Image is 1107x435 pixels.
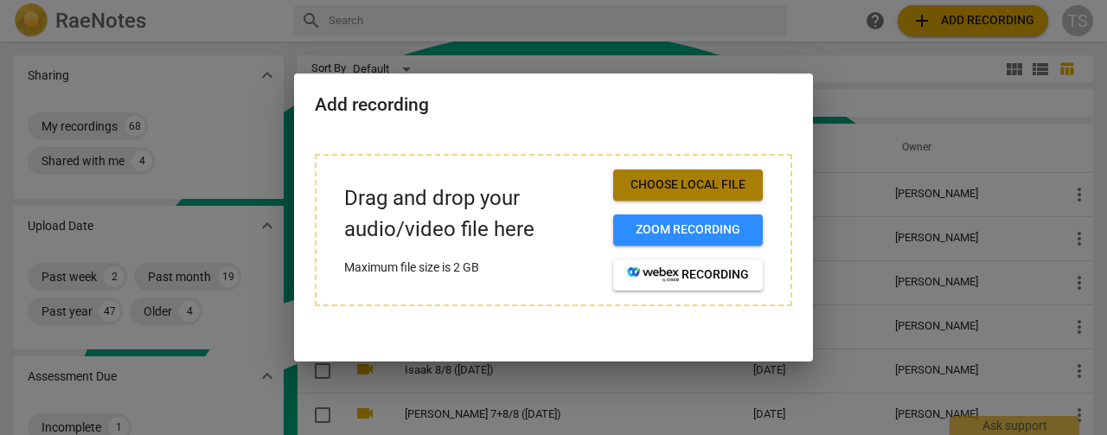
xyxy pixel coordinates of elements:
p: Maximum file size is 2 GB [344,259,599,277]
span: Zoom recording [627,221,749,239]
span: Choose local file [627,176,749,194]
button: recording [613,259,763,291]
h2: Add recording [315,94,792,116]
p: Drag and drop your audio/video file here [344,183,599,244]
button: Zoom recording [613,214,763,246]
button: Choose local file [613,170,763,201]
span: recording [627,266,749,284]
